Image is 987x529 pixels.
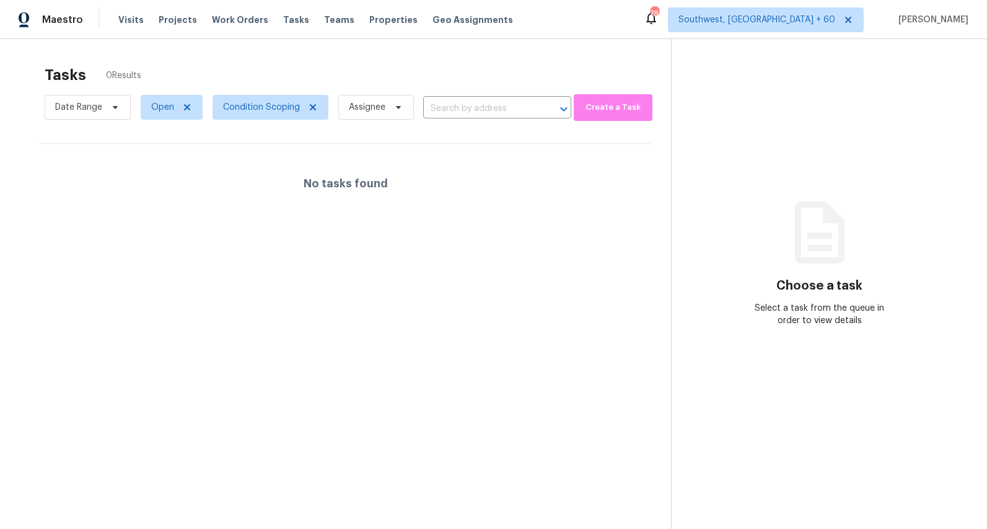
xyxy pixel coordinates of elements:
span: Teams [324,14,354,26]
span: Assignee [349,101,385,113]
span: Visits [118,14,144,26]
h3: Choose a task [776,280,862,292]
span: Create a Task [580,100,646,115]
span: Date Range [55,101,102,113]
div: Select a task from the queue in order to view details [745,302,893,327]
span: [PERSON_NAME] [893,14,968,26]
button: Create a Task [574,94,652,121]
input: Search by address [423,99,537,118]
button: Open [555,100,572,118]
span: Projects [159,14,197,26]
span: 0 Results [106,69,141,82]
span: Tasks [283,16,309,24]
span: Properties [369,14,418,26]
div: 787 [650,7,659,20]
h4: No tasks found [304,177,388,190]
span: Maestro [42,14,83,26]
h2: Tasks [45,69,86,81]
span: Condition Scoping [223,101,300,113]
span: Southwest, [GEOGRAPHIC_DATA] + 60 [678,14,835,26]
span: Work Orders [212,14,268,26]
span: Geo Assignments [432,14,513,26]
span: Open [151,101,174,113]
